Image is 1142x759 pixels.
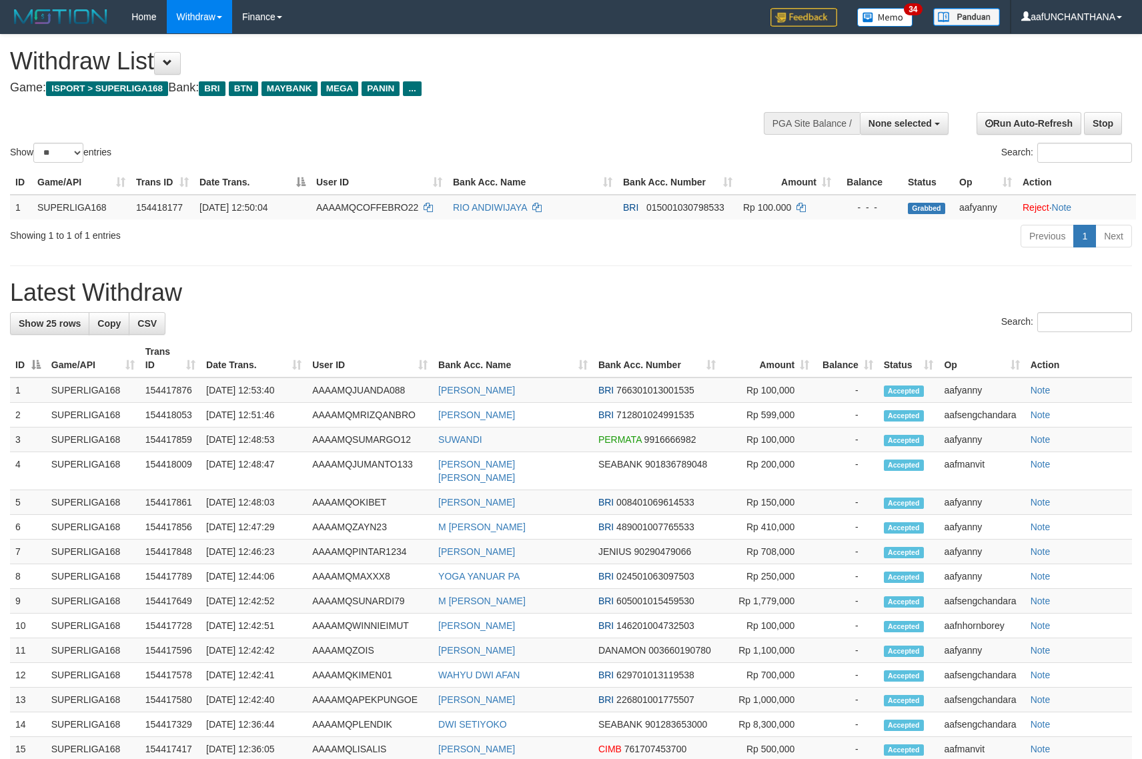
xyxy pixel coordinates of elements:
th: Game/API: activate to sort column ascending [32,170,131,195]
td: AAAAMQMAXXX8 [307,564,433,589]
label: Search: [1001,312,1132,332]
span: Copy 489001007765533 to clipboard [616,522,694,532]
td: - [814,663,878,688]
td: 7 [10,540,46,564]
th: User ID: activate to sort column ascending [311,170,448,195]
a: Run Auto-Refresh [977,112,1081,135]
td: SUPERLIGA168 [32,195,131,219]
td: [DATE] 12:42:42 [201,638,307,663]
th: ID [10,170,32,195]
td: AAAAMQJUMANTO133 [307,452,433,490]
td: 6 [10,515,46,540]
span: Copy 024501063097503 to clipboard [616,571,694,582]
td: 9 [10,589,46,614]
span: Copy 901283653000 to clipboard [645,719,707,730]
td: - [814,712,878,737]
td: Rp 100,000 [721,428,815,452]
span: BRI [199,81,225,96]
a: Note [1052,202,1072,213]
a: Next [1095,225,1132,247]
td: Rp 599,000 [721,403,815,428]
td: SUPERLIGA168 [46,540,140,564]
span: MAYBANK [261,81,318,96]
span: Grabbed [908,203,945,214]
span: SEABANK [598,719,642,730]
img: Button%20Memo.svg [857,8,913,27]
a: Note [1031,719,1051,730]
a: Reject [1023,202,1049,213]
span: Copy 90290479066 to clipboard [634,546,692,557]
td: 5 [10,490,46,515]
span: BRI [623,202,638,213]
td: [DATE] 12:48:53 [201,428,307,452]
span: SEABANK [598,459,642,470]
td: AAAAMQZAYN23 [307,515,433,540]
td: 154417596 [140,638,201,663]
td: - [814,452,878,490]
span: Copy 9916666982 to clipboard [644,434,696,445]
td: SUPERLIGA168 [46,663,140,688]
span: Copy 605001015459530 to clipboard [616,596,694,606]
span: Copy 761707453700 to clipboard [624,744,686,754]
span: Copy 629701013119538 to clipboard [616,670,694,680]
td: SUPERLIGA168 [46,377,140,403]
a: Note [1031,497,1051,508]
td: Rp 100,000 [721,377,815,403]
th: Date Trans.: activate to sort column ascending [201,339,307,377]
span: Accepted [884,460,924,471]
th: Balance: activate to sort column ascending [814,339,878,377]
td: 1 [10,377,46,403]
a: Note [1031,385,1051,396]
td: [DATE] 12:42:51 [201,614,307,638]
td: SUPERLIGA168 [46,712,140,737]
img: panduan.png [933,8,1000,26]
td: aafyanny [939,638,1025,663]
td: 154417859 [140,428,201,452]
span: BRI [598,571,614,582]
th: User ID: activate to sort column ascending [307,339,433,377]
span: ISPORT > SUPERLIGA168 [46,81,168,96]
span: Accepted [884,670,924,682]
td: 11 [10,638,46,663]
span: CIMB [598,744,622,754]
th: Status: activate to sort column ascending [879,339,939,377]
td: 2 [10,403,46,428]
span: Accepted [884,572,924,583]
a: WAHYU DWI AFAN [438,670,520,680]
td: aafsengchandara [939,712,1025,737]
th: Status [903,170,954,195]
span: AAAAMQCOFFEBRO22 [316,202,418,213]
a: [PERSON_NAME] [PERSON_NAME] [438,459,515,483]
th: ID: activate to sort column descending [10,339,46,377]
h4: Game: Bank: [10,81,748,95]
th: Action [1025,339,1132,377]
th: Bank Acc. Name: activate to sort column ascending [448,170,618,195]
td: SUPERLIGA168 [46,614,140,638]
span: Rp 100.000 [743,202,791,213]
span: BRI [598,694,614,705]
a: Note [1031,645,1051,656]
td: 10 [10,614,46,638]
td: Rp 150,000 [721,490,815,515]
td: [DATE] 12:47:29 [201,515,307,540]
a: Show 25 rows [10,312,89,335]
span: Copy 766301013001535 to clipboard [616,385,694,396]
td: - [814,490,878,515]
img: MOTION_logo.png [10,7,111,27]
td: aafyanny [939,490,1025,515]
span: ... [403,81,421,96]
td: [DATE] 12:42:52 [201,589,307,614]
td: Rp 708,000 [721,540,815,564]
a: [PERSON_NAME] [438,546,515,557]
a: DWI SETIYOKO [438,719,507,730]
a: YOGA YANUAR PA [438,571,520,582]
span: Accepted [884,720,924,731]
a: M [PERSON_NAME] [438,522,526,532]
td: 154417580 [140,688,201,712]
a: Note [1031,571,1051,582]
th: Trans ID: activate to sort column ascending [140,339,201,377]
span: BRI [598,620,614,631]
td: - [814,589,878,614]
td: AAAAMQKIMEN01 [307,663,433,688]
a: Previous [1021,225,1074,247]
